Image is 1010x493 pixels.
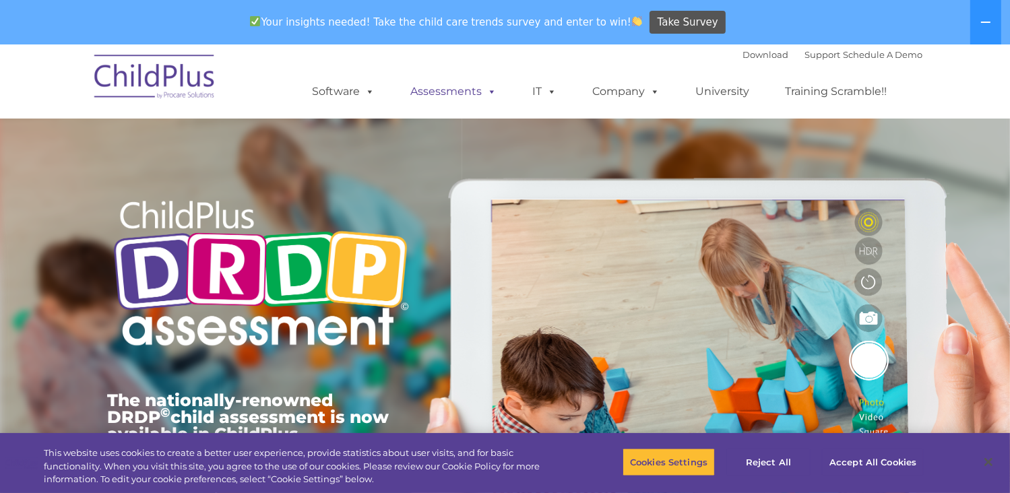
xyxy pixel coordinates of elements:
[743,49,923,60] font: |
[398,78,511,105] a: Assessments
[650,11,726,34] a: Take Survey
[161,405,171,420] sup: ©
[772,78,901,105] a: Training Scramble!!
[844,49,923,60] a: Schedule A Demo
[44,447,555,486] div: This website uses cookies to create a better user experience, provide statistics about user visit...
[245,9,648,35] span: Your insights needed! Take the child care trends survey and enter to win!
[822,448,924,476] button: Accept All Cookies
[108,390,389,444] span: The nationally-renowned DRDP child assessment is now available in ChildPlus.
[726,448,811,476] button: Reject All
[805,49,841,60] a: Support
[632,16,642,26] img: 👏
[683,78,763,105] a: University
[658,11,718,34] span: Take Survey
[519,78,571,105] a: IT
[88,45,222,112] img: ChildPlus by Procare Solutions
[250,16,260,26] img: ✅
[579,78,674,105] a: Company
[743,49,789,60] a: Download
[623,448,715,476] button: Cookies Settings
[108,183,414,368] img: Copyright - DRDP Logo Light
[974,447,1003,477] button: Close
[299,78,389,105] a: Software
